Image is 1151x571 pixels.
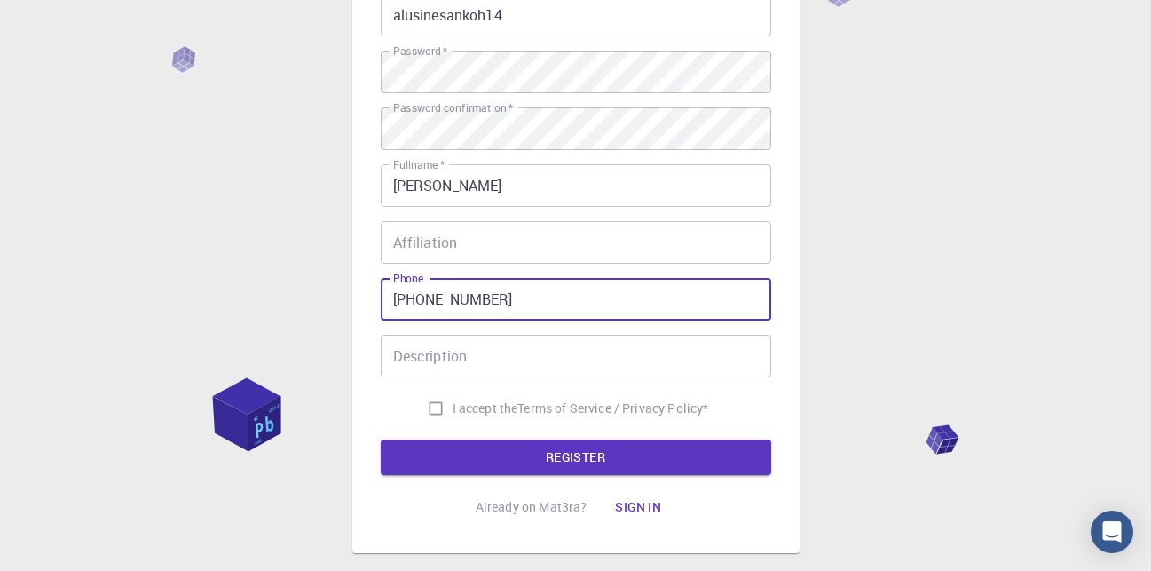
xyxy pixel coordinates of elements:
button: Sign in [601,489,675,525]
button: REGISTER [381,440,771,475]
label: Password confirmation [393,100,513,115]
p: Already on Mat3ra? [476,498,587,516]
p: Terms of Service / Privacy Policy * [517,400,708,417]
label: Fullname [393,157,445,172]
div: Open Intercom Messenger [1091,511,1133,553]
span: I accept the [453,400,518,417]
label: Phone [393,271,423,286]
a: Terms of Service / Privacy Policy* [517,400,708,417]
label: Password [393,44,447,59]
